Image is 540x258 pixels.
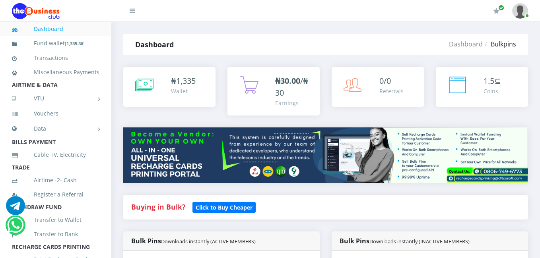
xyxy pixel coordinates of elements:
div: ⊆ [484,75,501,87]
div: Referrals [379,87,404,95]
span: /₦30 [275,75,308,98]
a: Chat for support [6,202,25,215]
a: Fund wallet[1,335.36] [12,34,99,53]
strong: Bulk Pins [340,237,470,245]
img: multitenant_rcp.png [123,127,528,183]
div: Earnings [275,99,312,107]
strong: Dashboard [135,40,174,49]
span: 1.5 [484,75,494,86]
small: Downloads instantly (INACTIVE MEMBERS) [369,238,470,245]
a: VTU [12,89,99,108]
a: Click to Buy Cheaper [192,202,256,212]
small: [ ] [65,40,85,46]
a: Register a Referral [12,185,99,204]
span: Renew/Upgrade Subscription [498,5,504,11]
a: ₦1,335 Wallet [123,67,216,107]
a: Data [12,119,99,139]
b: ₦30.00 [275,75,300,86]
a: Vouchers [12,104,99,123]
a: Cable TV, Electricity [12,146,99,164]
a: ₦30.00/₦30 Earnings [227,67,320,116]
img: User [512,3,528,19]
a: Transactions [12,49,99,67]
strong: Buying in Bulk? [131,202,185,212]
div: ₦ [171,75,196,87]
a: Transfer to Wallet [12,211,99,229]
a: Chat for support [7,221,23,235]
strong: Bulk Pins [131,237,256,245]
span: 1,335 [176,75,196,86]
a: 0/0 Referrals [332,67,424,107]
a: Airtime -2- Cash [12,171,99,189]
a: Transfer to Bank [12,225,99,243]
b: Click to Buy Cheaper [196,204,253,211]
a: Miscellaneous Payments [12,63,99,81]
b: 1,335.36 [66,40,83,46]
small: Downloads instantly (ACTIVE MEMBERS) [161,238,256,245]
div: Wallet [171,87,196,95]
span: 0/0 [379,75,391,86]
a: Dashboard [449,40,483,48]
i: Renew/Upgrade Subscription [493,8,499,14]
li: Bulkpins [483,39,516,49]
a: Dashboard [12,20,99,38]
img: Logo [12,3,60,19]
div: Coins [484,87,501,95]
